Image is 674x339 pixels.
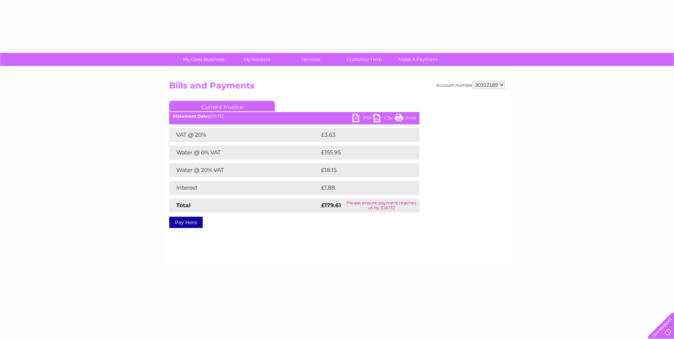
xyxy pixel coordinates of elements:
a: Print [395,114,416,124]
strong: £179.61 [321,202,341,209]
a: Services [282,53,340,66]
td: Interest [169,181,319,195]
td: £155.95 [319,146,406,160]
td: VAT @ 20% [169,128,319,142]
td: £18.15 [319,163,404,177]
a: Current Invoice [169,101,275,111]
strong: Total [176,202,191,209]
a: My Clear Business [174,53,233,66]
div: [DATE] [169,114,419,119]
td: £3.63 [319,128,403,142]
td: Please ensure payment reaches us by [DATE] [343,198,419,212]
td: Water @ 20% VAT [169,163,319,177]
a: Pay Here [169,217,203,228]
b: Statement Date: [173,113,209,119]
a: PDF [353,114,374,124]
h2: Bills and Payments [169,81,505,94]
div: Account number [436,81,505,89]
a: Customer Help [335,53,393,66]
a: Make A Payment [389,53,447,66]
td: £1.88 [319,181,403,195]
td: Water @ 0% VAT [169,146,319,160]
a: CSV [374,114,395,124]
a: My Account [228,53,286,66]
